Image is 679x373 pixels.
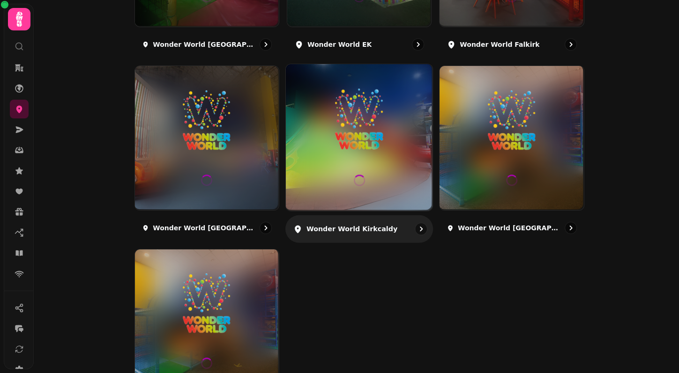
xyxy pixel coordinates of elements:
img: Wonder World Perth [458,90,566,150]
svg: go to [261,40,270,49]
img: Wonder World Southampton [153,273,261,333]
p: Wonder World Kirkcaldy [306,225,397,234]
a: Wonder World KirkcaldyWonder World KirkcaldyWonder World Kirkcaldy [285,64,433,243]
img: Wonder World Kirkcaldy [304,89,414,150]
p: Wonder World [GEOGRAPHIC_DATA] [153,40,256,49]
a: Wonder World GlasgowWonder World GlasgowWonder World [GEOGRAPHIC_DATA] [134,66,279,241]
svg: go to [413,40,423,49]
img: Wonder World Glasgow [153,90,261,150]
a: Wonder World PerthWonder World PerthWonder World [GEOGRAPHIC_DATA] [439,66,584,241]
p: Wonder World [GEOGRAPHIC_DATA] [153,223,256,233]
svg: go to [566,223,575,233]
svg: go to [261,223,270,233]
p: Wonder World Falkirk [460,40,539,49]
svg: go to [417,225,426,234]
p: Wonder World [GEOGRAPHIC_DATA] [458,223,561,233]
svg: go to [566,40,575,49]
p: Wonder World EK [307,40,372,49]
